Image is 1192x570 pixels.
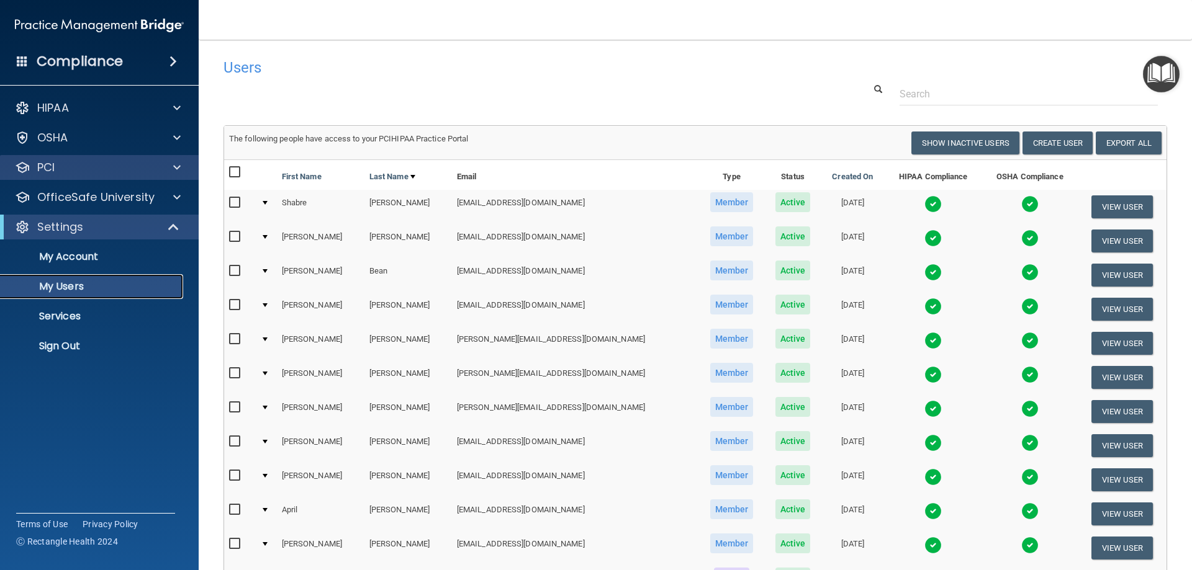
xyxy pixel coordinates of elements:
td: [EMAIL_ADDRESS][DOMAIN_NAME] [452,224,698,258]
span: Active [775,533,811,553]
button: Show Inactive Users [911,131,1019,154]
td: [PERSON_NAME] [364,497,452,531]
td: [EMAIL_ADDRESS][DOMAIN_NAME] [452,463,698,497]
td: [PERSON_NAME] [277,429,364,463]
button: View User [1091,195,1153,218]
td: [EMAIL_ADDRESS][DOMAIN_NAME] [452,190,698,224]
img: tick.e7d51cea.svg [1021,537,1039,554]
span: Member [710,465,754,485]
img: tick.e7d51cea.svg [924,502,942,520]
img: tick.e7d51cea.svg [1021,332,1039,349]
img: tick.e7d51cea.svg [1021,229,1039,247]
td: [DATE] [821,224,884,258]
a: First Name [282,169,322,184]
span: Active [775,329,811,349]
span: Member [710,192,754,212]
button: View User [1091,537,1153,559]
td: [PERSON_NAME] [364,394,452,429]
span: Active [775,363,811,383]
td: [DATE] [821,394,884,429]
td: [DATE] [821,326,884,360]
td: [DATE] [821,531,884,565]
td: [EMAIL_ADDRESS][DOMAIN_NAME] [452,497,698,531]
span: Active [775,295,811,314]
th: Type [698,160,765,190]
p: Sign Out [8,340,178,352]
img: tick.e7d51cea.svg [924,229,942,247]
td: [PERSON_NAME] [277,360,364,394]
a: Created On [832,169,873,184]
button: View User [1091,298,1153,321]
a: Terms of Use [16,518,68,530]
img: tick.e7d51cea.svg [924,537,942,554]
td: [DATE] [821,429,884,463]
td: [PERSON_NAME] [277,224,364,258]
img: tick.e7d51cea.svg [1021,366,1039,383]
span: Active [775,499,811,519]
button: Open Resource Center [1143,56,1180,92]
th: Email [452,160,698,190]
td: [DATE] [821,463,884,497]
span: Active [775,431,811,451]
td: [PERSON_NAME][EMAIL_ADDRESS][DOMAIN_NAME] [452,360,698,394]
td: [PERSON_NAME][EMAIL_ADDRESS][DOMAIN_NAME] [452,326,698,360]
p: HIPAA [37,100,69,115]
button: View User [1091,264,1153,287]
a: PCI [15,160,181,175]
img: tick.e7d51cea.svg [924,264,942,281]
p: OSHA [37,130,68,145]
img: tick.e7d51cea.svg [924,400,942,417]
td: [EMAIL_ADDRESS][DOMAIN_NAME] [452,531,698,565]
td: April [277,497,364,531]
td: [PERSON_NAME] [364,224,452,258]
span: Member [710,261,754,280]
td: [PERSON_NAME] [277,258,364,292]
span: Member [710,363,754,383]
td: [DATE] [821,497,884,531]
td: [PERSON_NAME] [364,531,452,565]
td: Bean [364,258,452,292]
td: [PERSON_NAME] [277,531,364,565]
td: [PERSON_NAME] [277,463,364,497]
img: tick.e7d51cea.svg [1021,468,1039,486]
p: Services [8,310,178,323]
td: [EMAIL_ADDRESS][DOMAIN_NAME] [452,429,698,463]
img: tick.e7d51cea.svg [924,434,942,452]
button: View User [1091,468,1153,491]
a: Export All [1096,131,1162,154]
a: HIPAA [15,100,181,115]
span: Active [775,261,811,280]
th: OSHA Compliance [982,160,1078,190]
td: [PERSON_NAME] [364,292,452,326]
td: [DATE] [821,360,884,394]
button: Create User [1023,131,1093,154]
img: tick.e7d51cea.svg [1021,502,1039,520]
a: OfficeSafe University [15,190,181,205]
span: Member [710,329,754,349]
span: Active [775,226,811,246]
p: My Users [8,280,178,293]
span: Active [775,465,811,485]
img: tick.e7d51cea.svg [924,332,942,349]
span: Member [710,499,754,519]
td: [PERSON_NAME] [364,429,452,463]
img: tick.e7d51cea.svg [924,468,942,486]
span: Member [710,431,754,451]
a: Settings [15,220,180,234]
span: Member [710,397,754,417]
img: tick.e7d51cea.svg [1021,434,1039,452]
td: [PERSON_NAME] [364,360,452,394]
p: OfficeSafe University [37,190,155,205]
span: The following people have access to your PCIHIPAA Practice Portal [229,134,469,143]
input: Search [900,82,1158,105]
span: Ⓒ Rectangle Health 2024 [16,535,118,548]
span: Member [710,226,754,246]
td: [PERSON_NAME] [277,394,364,429]
span: Active [775,192,811,212]
td: [PERSON_NAME] [364,326,452,360]
td: [EMAIL_ADDRESS][DOMAIN_NAME] [452,292,698,326]
span: Member [710,295,754,314]
p: Settings [37,220,83,234]
img: tick.e7d51cea.svg [924,298,942,315]
img: tick.e7d51cea.svg [1021,264,1039,281]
